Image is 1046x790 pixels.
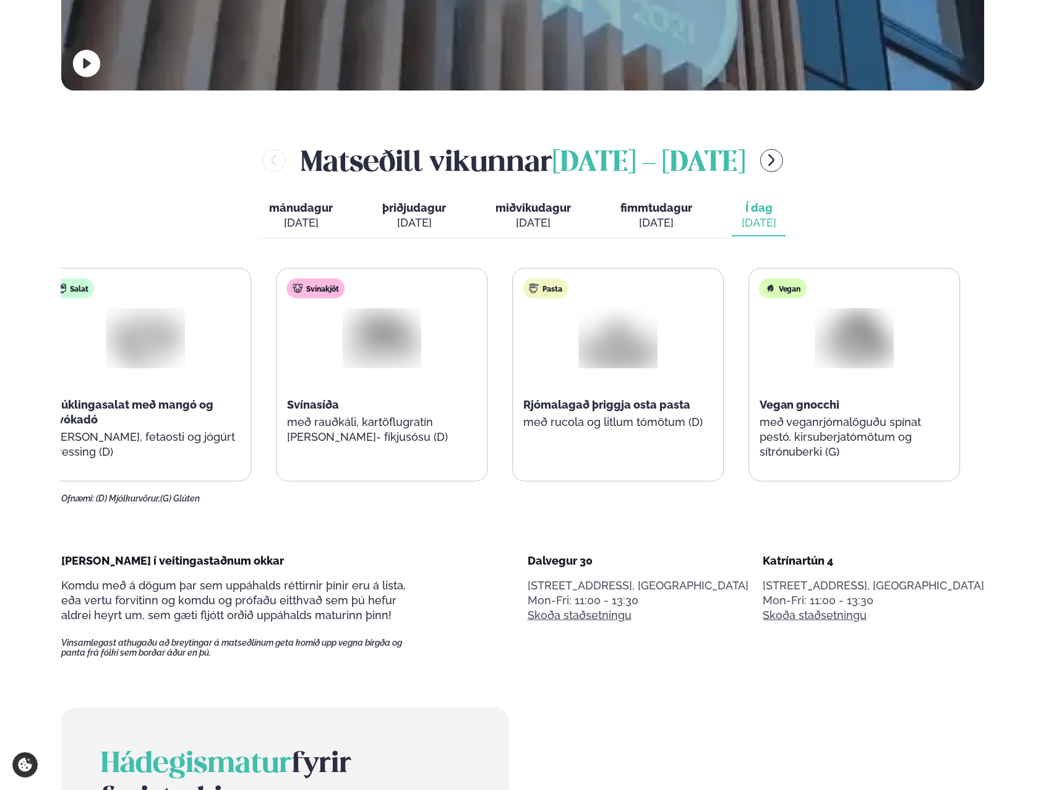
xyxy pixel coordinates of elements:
a: Skoða staðsetningu [528,608,632,623]
span: miðvikudagur [495,201,571,214]
button: Í dag [DATE] [732,196,786,237]
h2: Matseðill vikunnar [301,141,745,181]
div: Vegan [760,279,807,298]
img: pork.svg [293,284,303,293]
button: mánudagur [DATE] [259,196,343,237]
span: Hádegismatur [101,751,291,778]
div: [DATE] [620,215,692,230]
img: Salad.png [98,303,194,371]
span: fimmtudagur [620,201,692,214]
span: [PERSON_NAME] í veitingastaðnum okkar [61,554,284,567]
span: Í dag [742,201,776,215]
span: mánudagur [269,201,333,214]
img: Vegan.png [807,303,902,371]
span: Svínasíða [287,398,339,411]
span: Rjómalagað þriggja osta pasta [523,398,690,411]
p: [STREET_ADDRESS], [GEOGRAPHIC_DATA] [528,578,749,593]
img: Spagetti.png [571,303,666,371]
span: Komdu með á dögum þar sem uppáhalds réttirnir þínir eru á lista, eða vertu forvitinn og komdu og ... [61,579,406,622]
p: með rucola og litlum tómötum (D) [523,415,714,430]
div: [DATE] [382,215,446,230]
img: pasta.svg [529,284,539,293]
a: Cookie settings [12,752,38,778]
span: (D) Mjólkurvörur, [96,493,160,503]
div: [DATE] [742,215,776,230]
span: Kjúklingasalat með mangó og avókadó [51,398,213,426]
button: menu-btn-left [263,149,286,172]
div: Mon-Fri: 11:00 - 13:30 [528,593,749,608]
div: Katrínartún 4 [763,553,985,568]
div: Svínakjöt [287,279,345,298]
p: með rauðkáli, kartöflugratín [PERSON_NAME]- fíkjusósu (D) [287,415,478,445]
button: þriðjudagur [DATE] [372,196,456,237]
img: Vegan.svg [766,284,776,293]
img: salad.svg [57,284,67,293]
p: með veganrjómalöguðu spínat pestó, kirsuberjatómötum og sítrónuberki (G) [760,415,950,459]
div: Mon-Fri: 11:00 - 13:30 [763,593,985,608]
div: [DATE] [495,215,571,230]
p: [PERSON_NAME], fetaosti og jógúrt dressing (D) [51,430,241,459]
img: Pork-Meat.png [335,303,430,371]
a: Skoða staðsetningu [763,608,867,623]
button: fimmtudagur [DATE] [611,196,702,237]
span: (G) Glúten [160,493,200,503]
div: Dalvegur 30 [528,553,749,568]
span: þriðjudagur [382,201,446,214]
button: menu-btn-right [760,149,783,172]
span: Vinsamlegast athugaðu að breytingar á matseðlinum geta komið upp vegna birgða og panta frá fólki ... [61,638,424,658]
div: Salat [51,279,95,298]
span: Ofnæmi: [61,493,94,503]
p: [STREET_ADDRESS], [GEOGRAPHIC_DATA] [763,578,985,593]
span: [DATE] - [DATE] [552,150,745,177]
div: Pasta [523,279,568,298]
span: Vegan gnocchi [760,398,840,411]
div: [DATE] [269,215,333,230]
button: miðvikudagur [DATE] [486,196,581,237]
